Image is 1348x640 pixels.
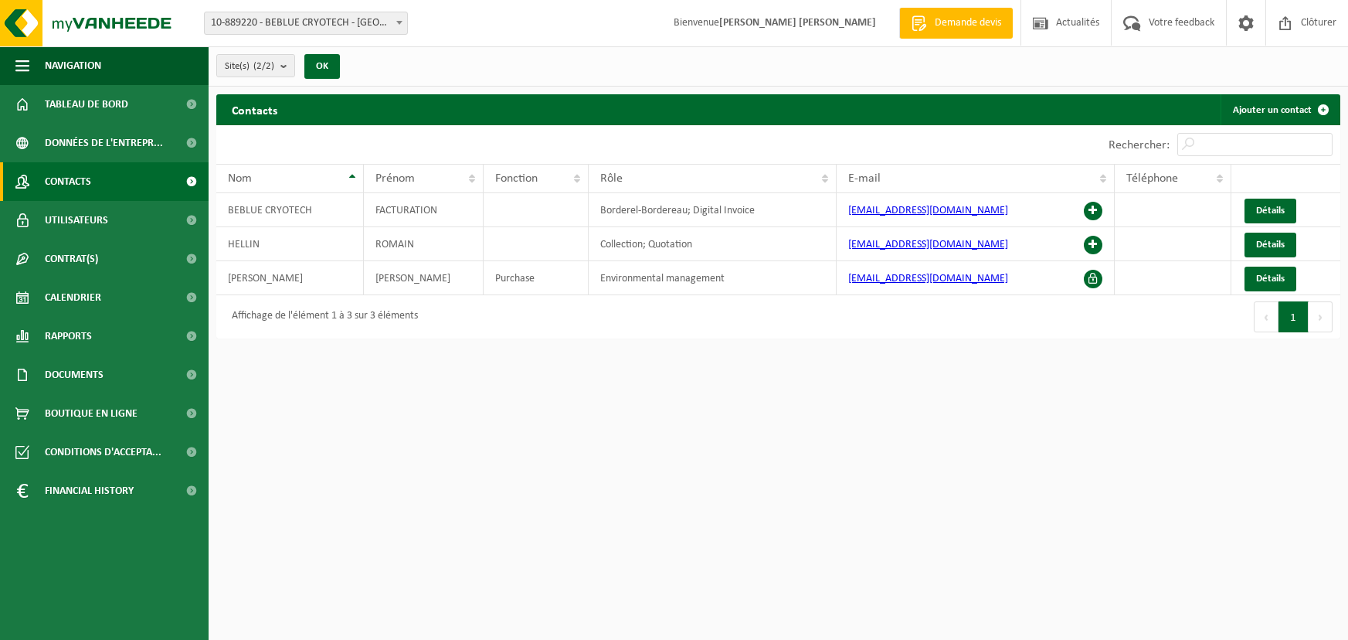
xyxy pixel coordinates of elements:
[45,201,108,240] span: Utilisateurs
[364,261,484,295] td: [PERSON_NAME]
[216,227,364,261] td: HELLIN
[45,162,91,201] span: Contacts
[45,85,128,124] span: Tableau de bord
[1244,233,1296,257] a: Détails
[848,239,1008,250] a: [EMAIL_ADDRESS][DOMAIN_NAME]
[45,124,163,162] span: Données de l'entrepr...
[600,172,623,185] span: Rôle
[224,303,418,331] div: Affichage de l'élément 1 à 3 sur 3 éléments
[589,261,837,295] td: Environmental management
[484,261,589,295] td: Purchase
[1256,274,1285,284] span: Détails
[253,61,274,71] count: (2/2)
[589,193,837,227] td: Borderel-Bordereau; Digital Invoice
[931,15,1005,31] span: Demande devis
[848,273,1008,284] a: [EMAIL_ADDRESS][DOMAIN_NAME]
[1244,267,1296,291] a: Détails
[589,227,837,261] td: Collection; Quotation
[45,46,101,85] span: Navigation
[216,261,364,295] td: [PERSON_NAME]
[375,172,415,185] span: Prénom
[45,317,92,356] span: Rapports
[216,193,364,227] td: BEBLUE CRYOTECH
[1256,206,1285,216] span: Détails
[216,94,293,124] h2: Contacts
[1278,301,1309,332] button: 1
[45,394,138,433] span: Boutique en ligne
[1254,301,1278,332] button: Previous
[1309,301,1333,332] button: Next
[1256,240,1285,250] span: Détails
[719,17,876,29] strong: [PERSON_NAME] [PERSON_NAME]
[304,54,340,79] button: OK
[45,240,98,278] span: Contrat(s)
[1109,139,1170,151] label: Rechercher:
[228,172,252,185] span: Nom
[848,205,1008,216] a: [EMAIL_ADDRESS][DOMAIN_NAME]
[204,12,408,35] span: 10-889220 - BEBLUE CRYOTECH - LIÈGE
[1221,94,1339,125] a: Ajouter un contact
[45,356,104,394] span: Documents
[1126,172,1178,185] span: Téléphone
[205,12,407,34] span: 10-889220 - BEBLUE CRYOTECH - LIÈGE
[1244,199,1296,223] a: Détails
[216,54,295,77] button: Site(s)(2/2)
[45,471,134,510] span: Financial History
[364,227,484,261] td: ROMAIN
[225,55,274,78] span: Site(s)
[45,278,101,317] span: Calendrier
[364,193,484,227] td: FACTURATION
[848,172,881,185] span: E-mail
[495,172,538,185] span: Fonction
[45,433,161,471] span: Conditions d'accepta...
[899,8,1013,39] a: Demande devis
